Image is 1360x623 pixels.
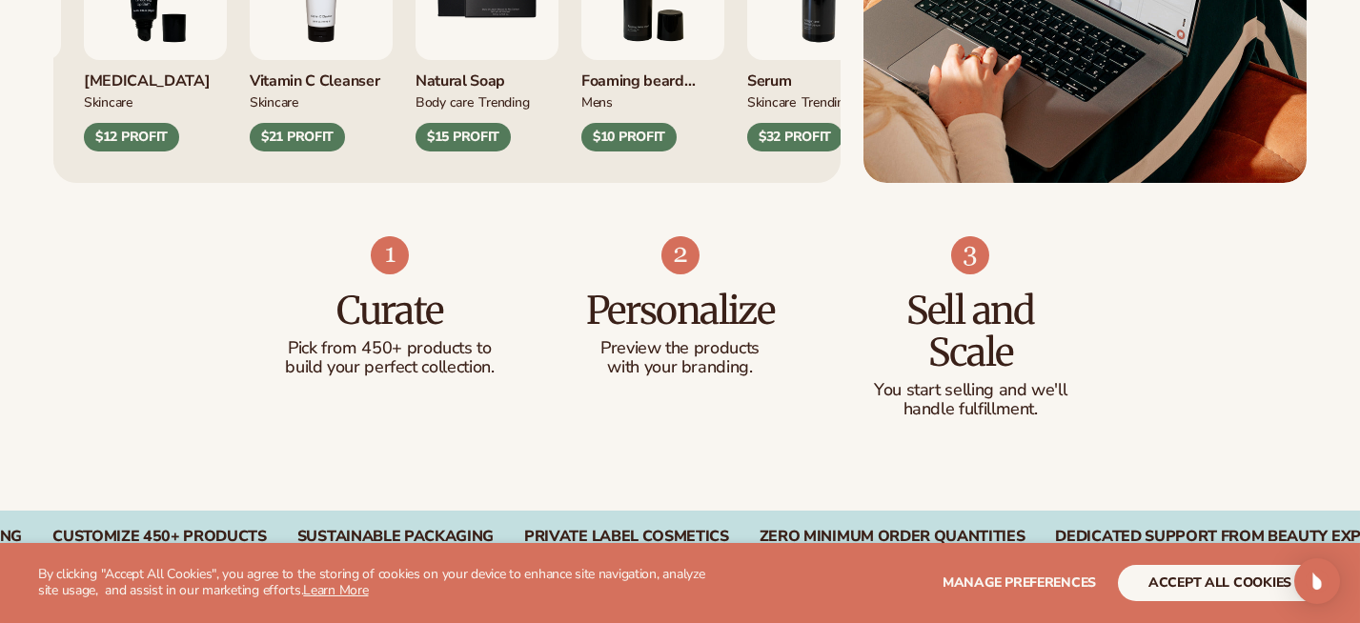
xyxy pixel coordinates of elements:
[524,528,729,546] div: PRIVATE LABEL COSMETICS
[303,581,368,599] a: Learn More
[250,60,393,91] div: Vitamin C Cleanser
[863,381,1078,400] p: You start selling and we'll
[661,236,700,274] img: Shopify Image 8
[297,528,494,546] div: SUSTAINABLE PACKAGING
[581,123,677,151] div: $10 PROFIT
[863,400,1078,419] p: handle fulfillment.
[943,565,1096,601] button: Manage preferences
[802,91,852,111] div: TRENDING
[573,358,787,377] p: with your branding.
[943,573,1096,592] span: Manage preferences
[951,236,989,274] img: Shopify Image 9
[38,567,705,599] p: By clicking "Accept All Cookies", you agree to the storing of cookies on your device to enhance s...
[479,91,530,111] div: TRENDING
[760,528,1025,546] div: ZERO MINIMUM ORDER QUANTITIES
[250,91,298,111] div: Skincare
[863,290,1078,373] h3: Sell and Scale
[416,60,558,91] div: Natural Soap
[84,60,227,91] div: [MEDICAL_DATA]
[84,91,132,111] div: SKINCARE
[581,91,613,111] div: mens
[84,123,179,151] div: $12 PROFIT
[1118,565,1322,601] button: accept all cookies
[416,123,511,151] div: $15 PROFIT
[581,60,724,91] div: Foaming beard wash
[283,290,497,332] h3: Curate
[747,91,796,111] div: SKINCARE
[283,339,497,377] p: Pick from 450+ products to build your perfect collection.
[416,91,474,111] div: BODY Care
[52,528,267,546] div: CUSTOMIZE 450+ PRODUCTS
[1294,558,1340,604] div: Open Intercom Messenger
[371,236,409,274] img: Shopify Image 7
[573,290,787,332] h3: Personalize
[747,60,890,91] div: Serum
[573,339,787,358] p: Preview the products
[747,123,842,151] div: $32 PROFIT
[250,123,345,151] div: $21 PROFIT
